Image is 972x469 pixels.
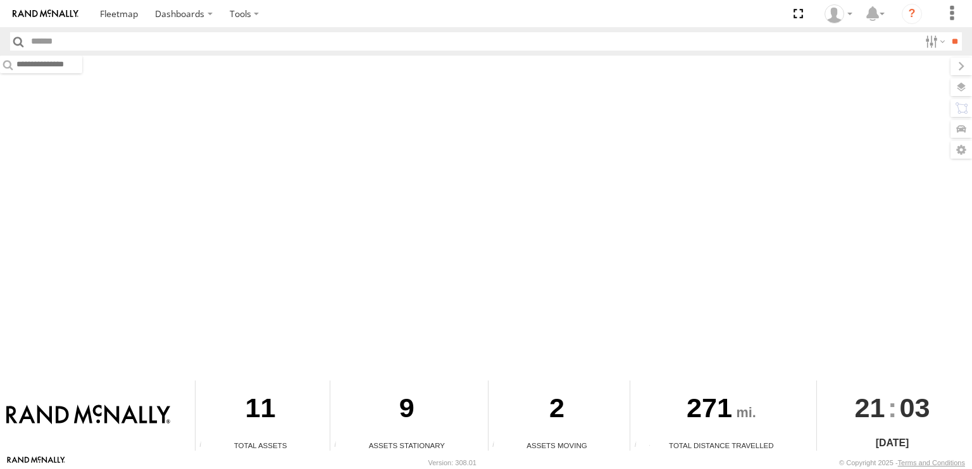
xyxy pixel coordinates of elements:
[196,381,325,440] div: 11
[428,459,477,466] div: Version: 308.01
[855,381,885,435] span: 21
[7,456,65,469] a: Visit our Website
[900,381,930,435] span: 03
[489,381,626,440] div: 2
[630,441,649,451] div: Total distance travelled by all assets within specified date range and applied filters
[820,4,857,23] div: Valeo Dash
[920,32,947,51] label: Search Filter Options
[13,9,78,18] img: rand-logo.svg
[817,381,967,435] div: :
[196,440,325,451] div: Total Assets
[839,459,965,466] div: © Copyright 2025 -
[330,440,483,451] div: Assets Stationary
[902,4,922,24] i: ?
[817,435,967,451] div: [DATE]
[898,459,965,466] a: Terms and Conditions
[330,441,349,451] div: Total number of assets current stationary.
[489,440,626,451] div: Assets Moving
[6,405,170,426] img: Rand McNally
[630,381,812,440] div: 271
[196,441,215,451] div: Total number of Enabled Assets
[630,440,812,451] div: Total Distance Travelled
[330,381,483,440] div: 9
[489,441,508,451] div: Total number of assets current in transit.
[950,141,972,159] label: Map Settings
